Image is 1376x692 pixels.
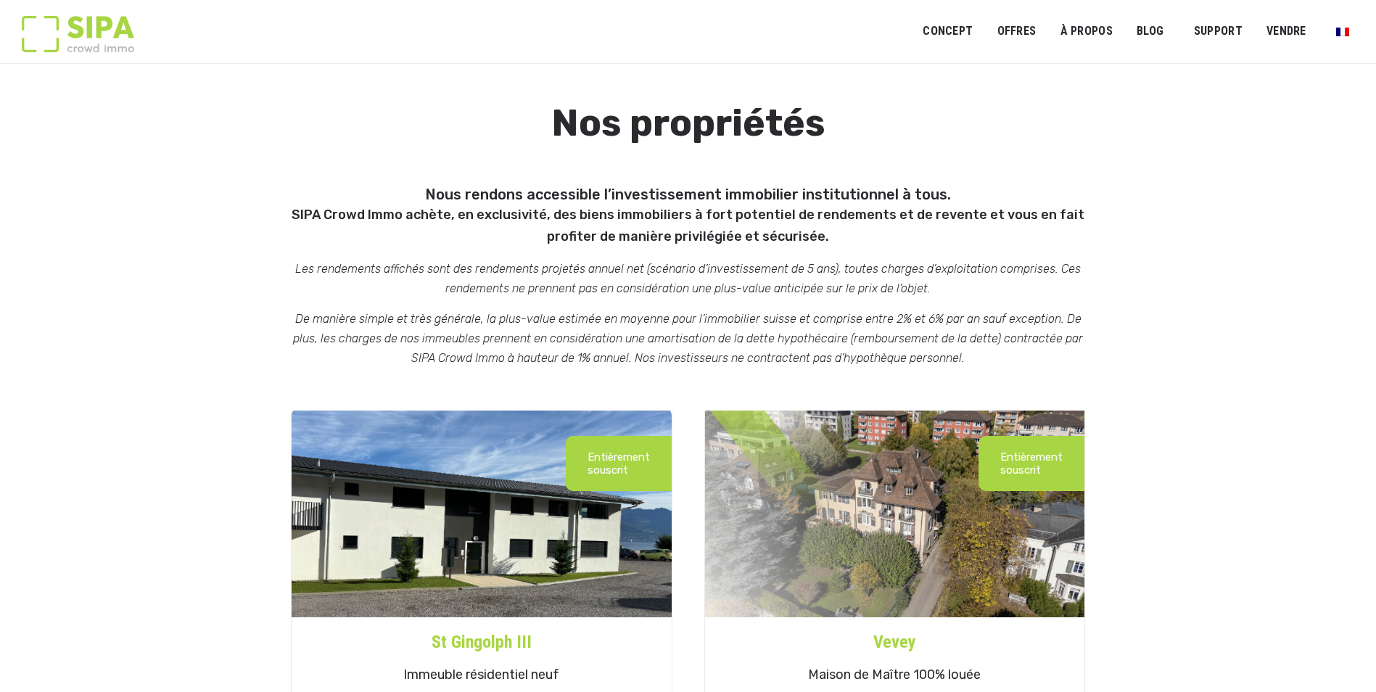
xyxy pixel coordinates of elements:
em: De manière simple et très générale, la plus-value estimée en moyenne pour l’immobilier suisse et ... [293,312,1083,365]
p: SIPA Crowd Immo achète, en exclusivité, des biens immobiliers à fort potentiel de rendements et d... [284,204,1092,248]
a: St Gingolph III [292,617,671,655]
img: Logo [22,16,134,52]
a: Vevey [705,617,1084,655]
p: Entièrement souscrit [588,450,650,477]
a: SUPPORT [1185,15,1252,48]
a: Passer à [1327,17,1359,45]
img: st-gin-iii [292,411,671,617]
h1: Nos propriétés [284,103,1092,178]
a: Concept [913,15,982,48]
a: Blog [1127,15,1174,48]
nav: Menu principal [923,13,1354,49]
em: Les rendements affichés sont des rendements projetés annuel net (scénario d’investissement de 5 a... [295,262,1081,295]
a: OFFRES [987,15,1045,48]
h5: Nous rendons accessible l’investissement immobilier institutionnel à tous. [284,179,1092,248]
p: Entièrement souscrit [1000,450,1063,477]
img: Français [1336,28,1349,36]
a: À PROPOS [1050,15,1122,48]
a: VENDRE [1257,15,1316,48]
